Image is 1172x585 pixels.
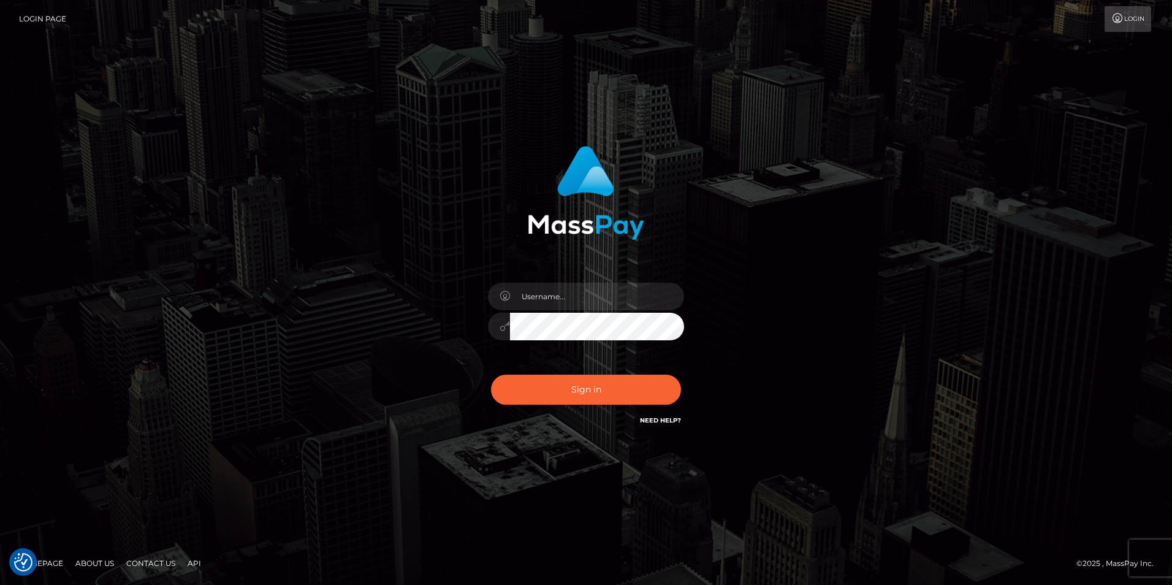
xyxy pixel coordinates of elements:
[14,553,32,572] button: Consent Preferences
[183,554,206,573] a: API
[640,416,681,424] a: Need Help?
[14,553,32,572] img: Revisit consent button
[19,6,66,32] a: Login Page
[121,554,180,573] a: Contact Us
[1105,6,1151,32] a: Login
[528,146,644,240] img: MassPay Login
[1076,557,1163,570] div: © 2025 , MassPay Inc.
[510,283,684,310] input: Username...
[13,554,68,573] a: Homepage
[70,554,119,573] a: About Us
[491,375,681,405] button: Sign in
